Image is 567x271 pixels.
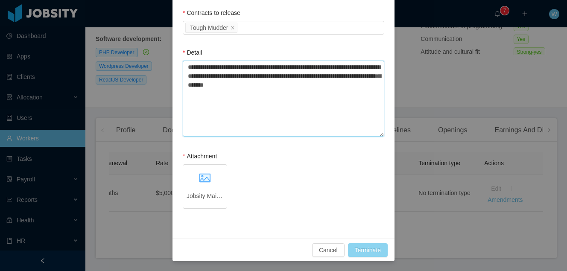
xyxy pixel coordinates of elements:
input: Contracts to release [239,23,244,33]
li: Tough Mudder [185,23,237,33]
button: Terminate [348,243,388,257]
i: icon: close [231,26,235,31]
div: Tough Mudder [190,23,228,32]
textarea: Detail [183,61,384,137]
button: Cancel [312,243,345,257]
label: Detail [183,49,202,56]
label: Attachment [183,153,217,160]
label: Contracts to release [183,9,240,16]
